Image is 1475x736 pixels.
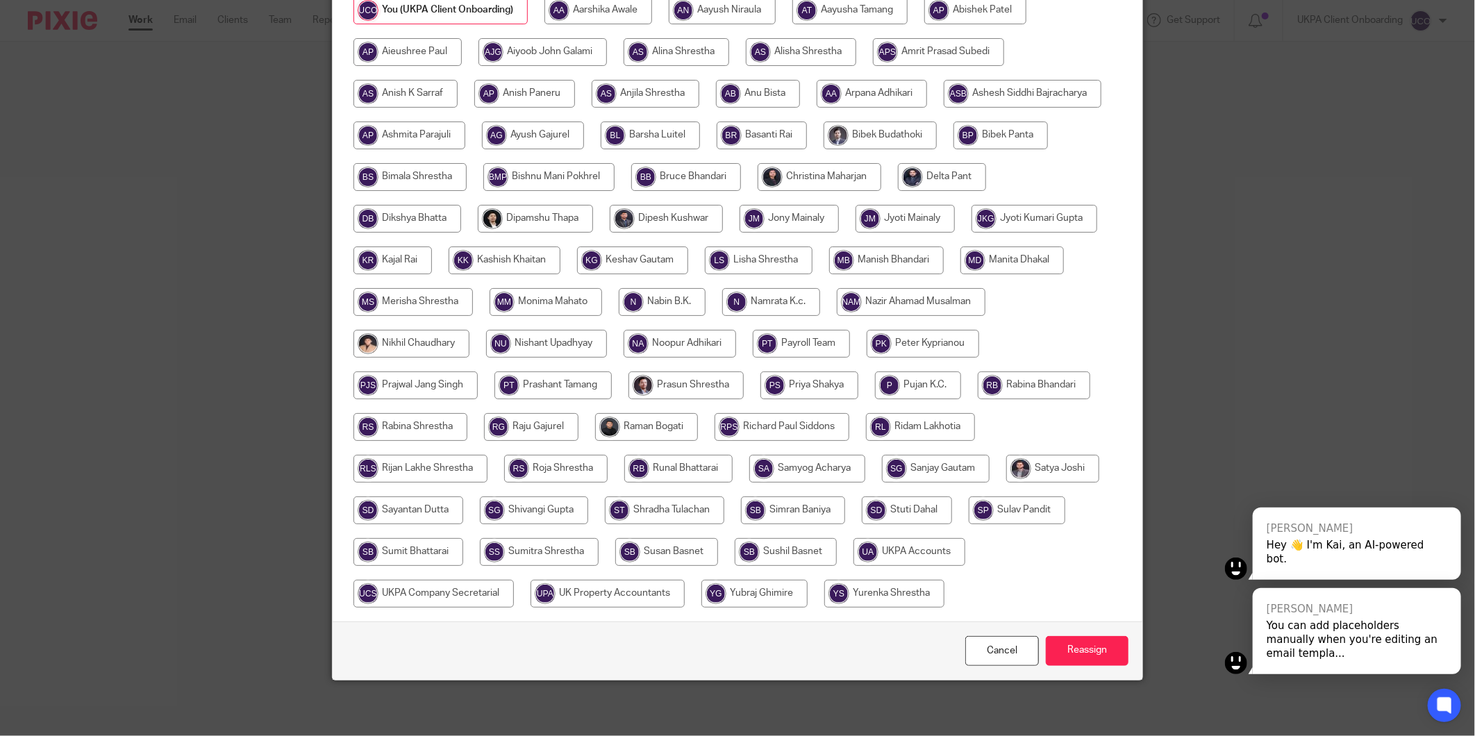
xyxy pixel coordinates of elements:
div: [PERSON_NAME] [1267,521,1447,535]
a: Close this dialog window [965,636,1039,666]
img: kai.png [1225,558,1247,580]
div: [PERSON_NAME] [1267,602,1447,616]
img: kai.png [1225,652,1247,674]
input: Reassign [1046,636,1128,666]
div: You can add placeholders manually when you're editing an email templa... [1267,619,1447,660]
div: Hey 👋 I'm Kai, an AI-powered bot. [1267,538,1447,566]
